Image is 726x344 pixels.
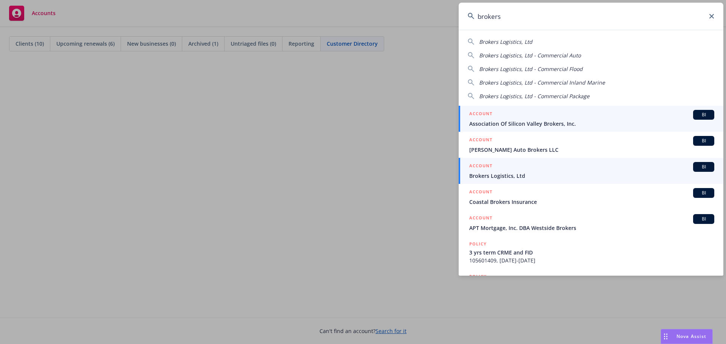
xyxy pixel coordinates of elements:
[696,190,711,196] span: BI
[469,136,492,145] h5: ACCOUNT
[459,158,723,184] a: ACCOUNTBIBrokers Logistics, Ltd
[696,137,711,144] span: BI
[469,172,714,180] span: Brokers Logistics, Ltd
[469,120,714,128] span: Association Of Silicon Valley Brokers, Inc.
[479,65,583,73] span: Brokers Logistics, Ltd - Commercial Flood
[676,333,706,339] span: Nova Assist
[469,110,492,119] h5: ACCOUNT
[479,93,589,100] span: Brokers Logistics, Ltd - Commercial Package
[459,210,723,236] a: ACCOUNTBIAPT Mortgage, Inc. DBA Westside Brokers
[696,164,711,170] span: BI
[459,132,723,158] a: ACCOUNTBI[PERSON_NAME] Auto Brokers LLC
[469,224,714,232] span: APT Mortgage, Inc. DBA Westside Brokers
[469,162,492,171] h5: ACCOUNT
[459,268,723,301] a: POLICY
[479,79,605,86] span: Brokers Logistics, Ltd - Commercial Inland Marine
[459,236,723,268] a: POLICY3 yrs term CRME and FID105601409, [DATE]-[DATE]
[479,38,532,45] span: Brokers Logistics, Ltd
[661,329,713,344] button: Nova Assist
[469,214,492,223] h5: ACCOUNT
[469,273,487,280] h5: POLICY
[469,256,714,264] span: 105601409, [DATE]-[DATE]
[469,198,714,206] span: Coastal Brokers Insurance
[459,3,723,30] input: Search...
[696,216,711,222] span: BI
[696,111,711,118] span: BI
[479,52,581,59] span: Brokers Logistics, Ltd - Commercial Auto
[459,106,723,132] a: ACCOUNTBIAssociation Of Silicon Valley Brokers, Inc.
[459,184,723,210] a: ACCOUNTBICoastal Brokers Insurance
[469,240,487,248] h5: POLICY
[469,248,714,256] span: 3 yrs term CRME and FID
[469,146,714,154] span: [PERSON_NAME] Auto Brokers LLC
[469,188,492,197] h5: ACCOUNT
[661,329,670,344] div: Drag to move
